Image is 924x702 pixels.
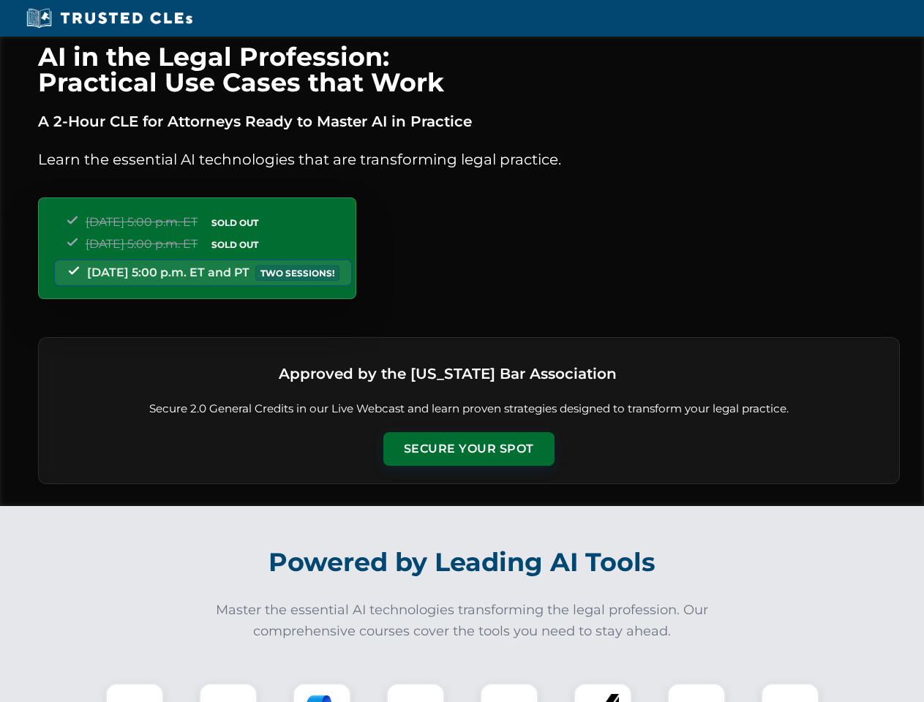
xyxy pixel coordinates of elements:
[623,355,659,392] img: Logo
[86,237,198,251] span: [DATE] 5:00 p.m. ET
[279,361,617,387] h3: Approved by the [US_STATE] Bar Association
[38,148,900,171] p: Learn the essential AI technologies that are transforming legal practice.
[56,401,882,418] p: Secure 2.0 General Credits in our Live Webcast and learn proven strategies designed to transform ...
[383,432,555,466] button: Secure Your Spot
[206,215,263,230] span: SOLD OUT
[22,7,197,29] img: Trusted CLEs
[206,237,263,252] span: SOLD OUT
[38,110,900,133] p: A 2-Hour CLE for Attorneys Ready to Master AI in Practice
[57,537,868,588] h2: Powered by Leading AI Tools
[206,600,718,642] p: Master the essential AI technologies transforming the legal profession. Our comprehensive courses...
[38,44,900,95] h1: AI in the Legal Profession: Practical Use Cases that Work
[86,215,198,229] span: [DATE] 5:00 p.m. ET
